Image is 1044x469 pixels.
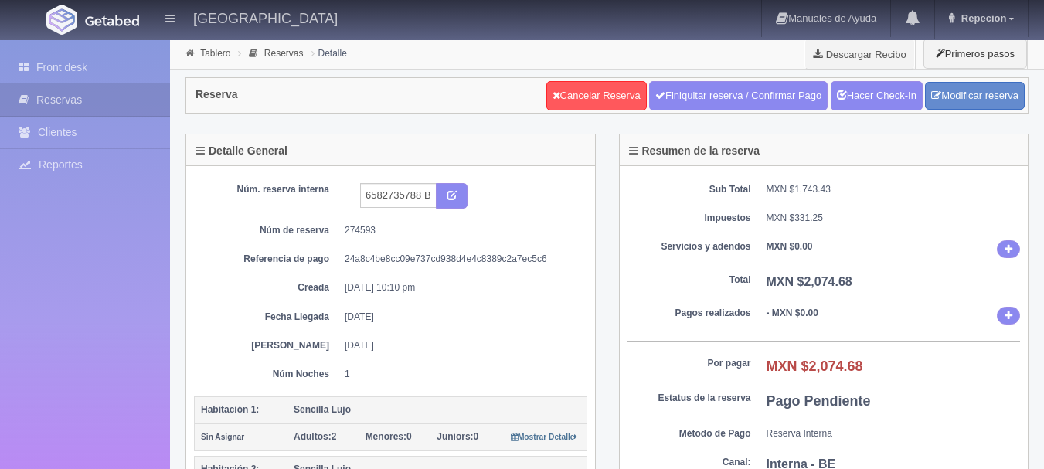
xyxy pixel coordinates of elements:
strong: Menores: [366,431,406,442]
button: Primeros pasos [923,39,1027,69]
dt: Canal: [627,456,751,469]
strong: Adultos: [294,431,332,442]
a: Cancelar Reserva [546,81,647,110]
dd: MXN $1,743.43 [767,183,1021,196]
span: Repecion [957,12,1007,24]
small: Mostrar Detalle [511,433,578,441]
a: Mostrar Detalle [511,431,578,442]
dt: Núm de reserva [206,224,329,237]
dt: Total [627,274,751,287]
dd: 24a8c4be8cc09e737cd938d4e4c8389c2a7ec5c6 [345,253,576,266]
dd: [DATE] [345,311,576,324]
dt: Núm. reserva interna [206,183,329,196]
h4: Resumen de la reserva [629,145,760,157]
dt: Servicios y adendos [627,240,751,253]
dt: Referencia de pago [206,253,329,266]
dt: Método de Pago [627,427,751,440]
dt: Pagos realizados [627,307,751,320]
span: 0 [366,431,412,442]
a: Modificar reserva [925,82,1025,110]
b: MXN $2,074.68 [767,275,852,288]
h4: Detalle General [196,145,287,157]
dt: Fecha Llegada [206,311,329,324]
strong: Juniors: [437,431,473,442]
a: Tablero [200,48,230,59]
dt: [PERSON_NAME] [206,339,329,352]
dd: [DATE] 10:10 pm [345,281,576,294]
dd: Reserva Interna [767,427,1021,440]
dd: [DATE] [345,339,576,352]
b: MXN $0.00 [767,241,813,252]
b: Pago Pendiente [767,393,871,409]
dt: Núm Noches [206,368,329,381]
span: 0 [437,431,478,442]
a: Hacer Check-In [831,81,923,110]
b: MXN $2,074.68 [767,359,863,374]
dt: Impuestos [627,212,751,225]
b: - MXN $0.00 [767,308,818,318]
span: 2 [294,431,336,442]
dd: MXN $331.25 [767,212,1021,225]
a: Finiquitar reserva / Confirmar Pago [649,81,828,110]
dt: Por pagar [627,357,751,370]
img: Getabed [46,5,77,35]
dd: 274593 [345,224,576,237]
h4: Reserva [196,89,238,100]
a: Reservas [264,48,304,59]
dd: 1 [345,368,576,381]
small: Sin Asignar [201,433,244,441]
a: Descargar Recibo [804,39,915,70]
dt: Estatus de la reserva [627,392,751,405]
img: Getabed [85,15,139,26]
h4: [GEOGRAPHIC_DATA] [193,8,338,27]
dt: Creada [206,281,329,294]
th: Sencilla Lujo [287,396,587,423]
dt: Sub Total [627,183,751,196]
li: Detalle [308,46,351,60]
b: Habitación 1: [201,404,259,415]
